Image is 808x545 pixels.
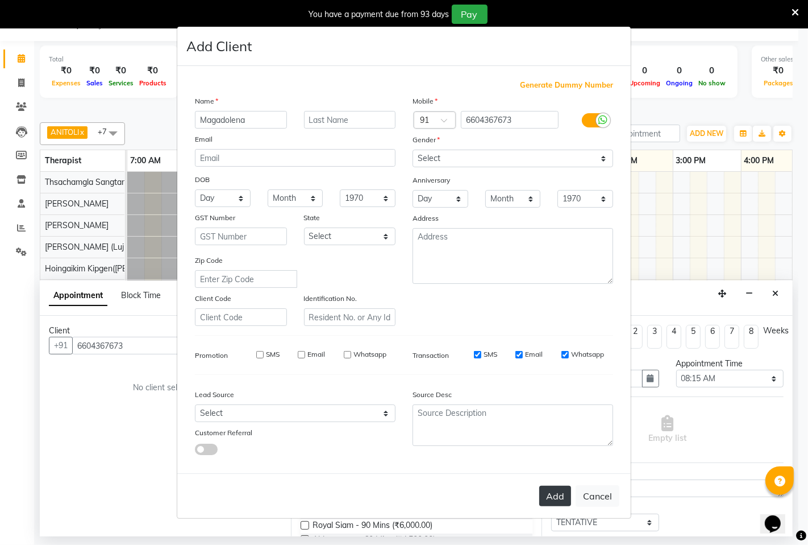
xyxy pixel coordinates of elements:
label: Client Code [195,294,231,304]
label: Address [413,213,439,224]
label: Identification No. [304,294,357,304]
label: DOB [195,175,210,185]
label: Anniversary [413,175,450,185]
label: Gender [413,135,440,145]
label: SMS [266,349,280,360]
label: Lead Source [195,390,234,400]
input: Client Code [195,308,287,326]
label: Name [195,96,218,106]
input: Resident No. or Any Id [304,308,396,326]
label: Customer Referral [195,428,252,438]
label: Email [525,349,543,360]
input: Last Name [304,111,396,129]
input: GST Number [195,228,287,245]
label: Transaction [413,350,449,361]
label: Email [195,134,213,144]
label: Email [307,349,325,360]
button: Cancel [576,485,619,507]
h4: Add Client [186,36,252,56]
label: Mobile [413,96,438,106]
label: Source Desc [413,390,452,400]
label: SMS [484,349,497,360]
input: First Name [195,111,287,129]
input: Email [195,149,395,167]
label: Whatsapp [571,349,604,360]
label: Zip Code [195,255,223,266]
input: Enter Zip Code [195,270,297,288]
label: GST Number [195,213,235,223]
label: State [304,213,320,223]
label: Promotion [195,350,228,361]
label: Whatsapp [353,349,386,360]
input: Mobile [461,111,559,129]
span: Generate Dummy Number [520,80,613,91]
button: Add [539,486,571,506]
